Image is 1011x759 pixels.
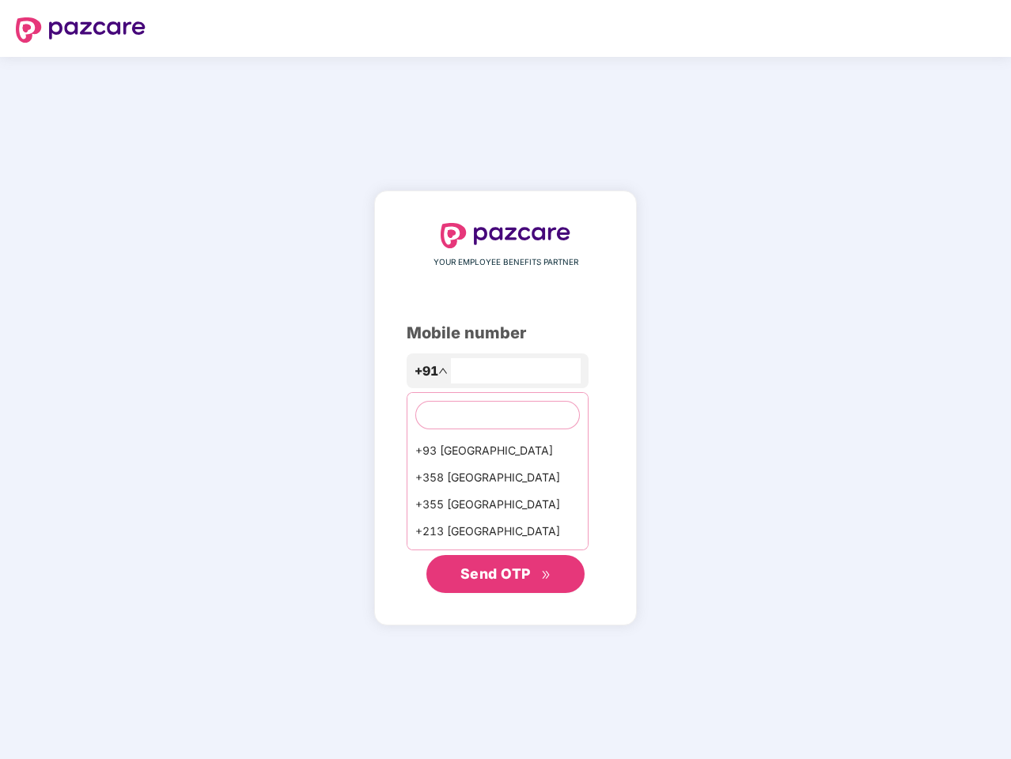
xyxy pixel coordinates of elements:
span: up [438,366,448,376]
img: logo [16,17,146,43]
div: Mobile number [407,321,604,346]
button: Send OTPdouble-right [426,555,585,593]
div: +93 [GEOGRAPHIC_DATA] [407,437,588,464]
span: +91 [415,361,438,381]
div: +213 [GEOGRAPHIC_DATA] [407,518,588,545]
span: YOUR EMPLOYEE BENEFITS PARTNER [434,256,578,269]
img: logo [441,223,570,248]
span: Send OTP [460,565,531,582]
span: double-right [541,570,551,580]
div: +358 [GEOGRAPHIC_DATA] [407,464,588,491]
div: +355 [GEOGRAPHIC_DATA] [407,491,588,518]
div: +1684 AmericanSamoa [407,545,588,572]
